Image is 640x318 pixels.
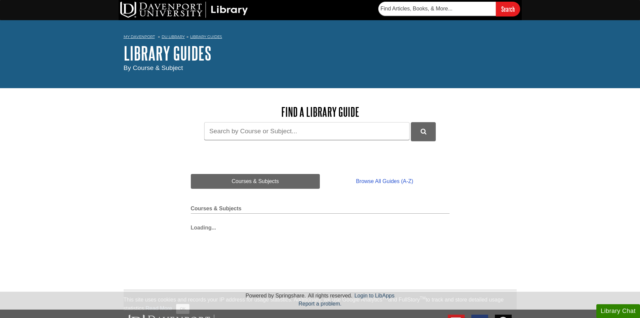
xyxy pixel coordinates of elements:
img: DU Library [120,2,248,18]
button: Library Chat [596,304,640,318]
sup: TM [420,296,426,301]
a: DU Library [162,34,185,39]
div: By Course & Subject [124,63,517,73]
input: Search by Course or Subject... [204,122,410,140]
button: Close [176,304,189,314]
input: Find Articles, Books, & More... [378,2,496,16]
a: My Davenport [124,34,155,40]
sup: TM [382,296,388,301]
a: Courses & Subjects [191,174,320,189]
form: Searches DU Library's articles, books, and more [378,2,520,16]
div: This site uses cookies and records your IP address for usage statistics. Additionally, we use Goo... [124,296,517,314]
i: Search Library Guides [421,129,426,135]
h2: Courses & Subjects [191,206,450,214]
h1: Library Guides [124,43,517,63]
a: Read More [145,306,172,311]
a: Library Guides [190,34,222,39]
nav: breadcrumb [124,32,517,43]
a: Browse All Guides (A-Z) [320,174,449,189]
h2: Find a Library Guide [191,105,450,119]
div: Loading... [191,220,450,232]
input: Search [496,2,520,16]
